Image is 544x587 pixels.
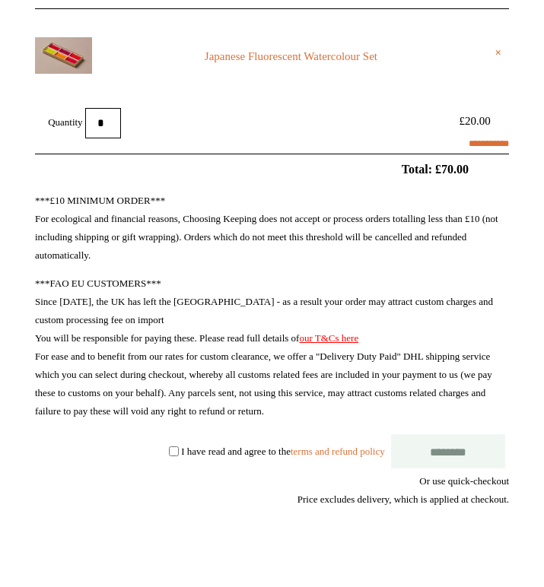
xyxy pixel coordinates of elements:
a: Japanese Fluorescent Watercolour Set [111,47,471,65]
div: Price excludes delivery, which is applied at checkout. [35,490,509,509]
p: ***FAO EU CUSTOMERS*** Since [DATE], the UK has left the [GEOGRAPHIC_DATA] - as a result your ord... [35,274,509,420]
div: £20.00 [441,112,509,130]
div: Or use quick-checkout [35,472,509,509]
p: ***£10 MINIMUM ORDER*** For ecological and financial reasons, Choosing Keeping does not accept or... [35,192,509,265]
label: Quantity [48,116,83,127]
a: terms and refund policy [291,445,385,456]
a: our T&Cs here [299,332,358,344]
label: I have read and agree to the [181,445,384,456]
a: × [487,36,509,69]
img: Japanese Fluorescent Watercolour Set [35,37,92,73]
